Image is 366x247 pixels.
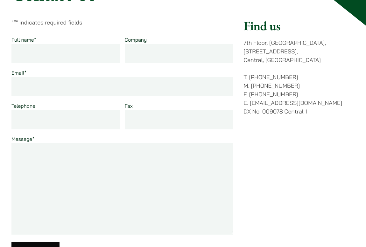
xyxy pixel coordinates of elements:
h2: Find us [243,18,355,33]
label: Telephone [11,103,35,109]
label: Message [11,136,34,142]
p: T. [PHONE_NUMBER] M. [PHONE_NUMBER] F. [PHONE_NUMBER] E. [EMAIL_ADDRESS][DOMAIN_NAME] DX No. 0090... [243,73,355,116]
p: 7th Floor, [GEOGRAPHIC_DATA], [STREET_ADDRESS], Central, [GEOGRAPHIC_DATA] [243,38,355,64]
label: Full name [11,37,36,43]
label: Fax [125,103,133,109]
label: Company [125,37,147,43]
p: " " indicates required fields [11,18,233,27]
label: Email [11,70,26,76]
